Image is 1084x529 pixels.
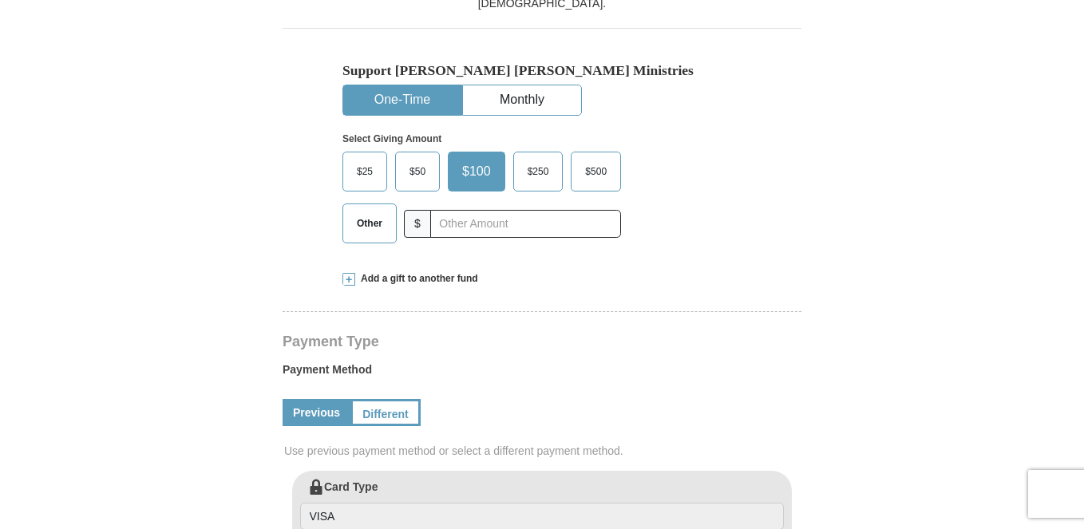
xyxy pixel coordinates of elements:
span: $ [404,210,431,238]
h4: Payment Type [283,335,801,348]
span: $25 [349,160,381,184]
span: $50 [402,160,433,184]
span: Add a gift to another fund [355,272,478,286]
span: Use previous payment method or select a different payment method. [284,443,803,459]
button: One-Time [343,85,461,115]
a: Different [350,399,421,426]
h5: Support [PERSON_NAME] [PERSON_NAME] Ministries [342,62,742,79]
button: Monthly [463,85,581,115]
label: Payment Method [283,361,801,385]
span: $500 [577,160,615,184]
input: Other Amount [430,210,621,238]
span: $250 [520,160,557,184]
a: Previous [283,399,350,426]
strong: Select Giving Amount [342,133,441,144]
span: Other [349,211,390,235]
span: $100 [454,160,499,184]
